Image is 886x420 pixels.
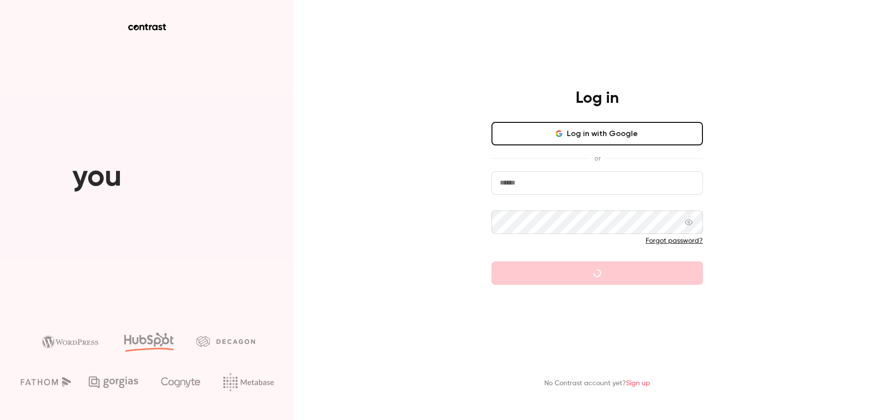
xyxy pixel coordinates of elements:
span: or [589,153,606,163]
a: Forgot password? [646,237,703,244]
a: Sign up [626,380,650,387]
img: decagon [196,336,255,347]
h4: Log in [576,89,619,108]
p: No Contrast account yet? [544,378,650,389]
button: Log in with Google [491,122,703,145]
